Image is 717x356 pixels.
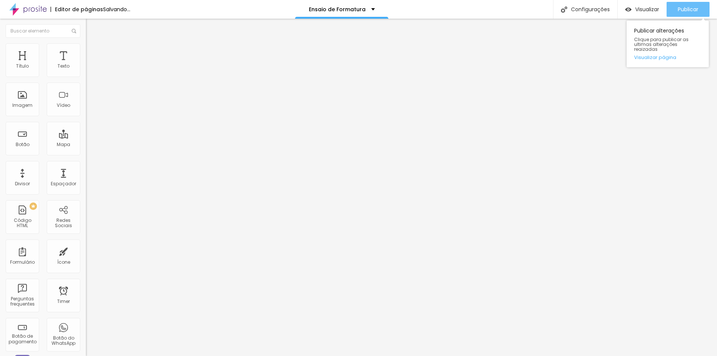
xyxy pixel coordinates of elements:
div: Formulário [10,260,35,265]
div: Salvando... [103,7,130,12]
span: Visualizar [635,6,659,12]
div: Espaçador [51,181,76,186]
p: Ensaio de Formatura [309,7,366,12]
button: Visualizar [618,2,667,17]
img: view-1.svg [625,6,631,13]
div: Imagem [12,103,32,108]
iframe: Editor [86,19,717,356]
input: Buscar elemento [6,24,80,38]
div: Ícone [57,260,70,265]
span: Publicar [678,6,698,12]
span: Clique para publicar as ultimas alterações reaizadas [634,37,701,52]
img: Icone [561,6,567,13]
div: Botão do WhatsApp [49,335,78,346]
div: Texto [58,64,69,69]
div: Botão de pagamento [7,334,37,344]
div: Título [16,64,29,69]
a: Visualizar página [634,55,701,60]
div: Publicar alterações [627,21,709,67]
button: Publicar [667,2,710,17]
div: Código HTML [7,218,37,229]
div: Redes Sociais [49,218,78,229]
div: Timer [57,299,70,304]
div: Divisor [15,181,30,186]
div: Vídeo [57,103,70,108]
div: Perguntas frequentes [7,296,37,307]
div: Botão [16,142,30,147]
div: Mapa [57,142,70,147]
div: Editor de páginas [50,7,103,12]
img: Icone [72,29,76,33]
